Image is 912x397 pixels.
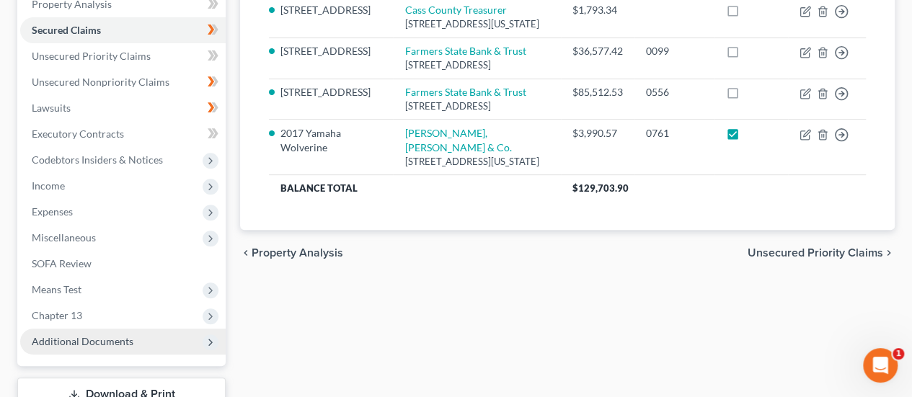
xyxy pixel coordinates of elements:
span: Unsecured Priority Claims [32,50,151,62]
div: $36,577.42 [572,44,623,58]
span: SOFA Review [32,257,92,269]
li: [STREET_ADDRESS] [280,85,381,99]
span: $129,703.90 [572,182,629,194]
div: $1,793.34 [572,3,623,17]
a: Farmers State Bank & Trust [404,45,526,57]
span: Unsecured Nonpriority Claims [32,76,169,88]
span: Additional Documents [32,335,133,347]
div: [STREET_ADDRESS] [404,58,549,72]
div: 0556 [646,85,703,99]
button: Unsecured Priority Claims chevron_right [748,247,895,259]
a: Farmers State Bank & Trust [404,86,526,98]
span: Means Test [32,283,81,295]
span: Chapter 13 [32,309,82,321]
a: Secured Claims [20,17,226,43]
span: Property Analysis [252,247,343,259]
th: Balance Total [269,175,561,201]
div: 0761 [646,126,703,140]
button: chevron_left Property Analysis [240,247,343,259]
span: Executory Contracts [32,128,124,140]
div: 0099 [646,44,703,58]
a: Executory Contracts [20,121,226,147]
div: [STREET_ADDRESS] [404,99,549,113]
li: [STREET_ADDRESS] [280,44,381,58]
span: 1 [893,348,904,360]
li: [STREET_ADDRESS] [280,3,381,17]
iframe: Intercom live chat [863,348,898,383]
span: Income [32,179,65,192]
span: Expenses [32,205,73,218]
div: [STREET_ADDRESS][US_STATE] [404,155,549,169]
a: Cass County Treasurer [404,4,506,16]
div: $85,512.53 [572,85,623,99]
div: $3,990.57 [572,126,623,140]
i: chevron_left [240,247,252,259]
span: Codebtors Insiders & Notices [32,153,163,166]
a: [PERSON_NAME], [PERSON_NAME] & Co. [404,127,511,153]
a: Unsecured Priority Claims [20,43,226,69]
span: Lawsuits [32,102,71,114]
div: [STREET_ADDRESS][US_STATE] [404,17,549,31]
a: Unsecured Nonpriority Claims [20,69,226,95]
span: Secured Claims [32,24,101,36]
i: chevron_right [883,247,895,259]
a: SOFA Review [20,251,226,277]
li: 2017 Yamaha Wolverine [280,126,381,155]
span: Miscellaneous [32,231,96,244]
a: Lawsuits [20,95,226,121]
span: Unsecured Priority Claims [748,247,883,259]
